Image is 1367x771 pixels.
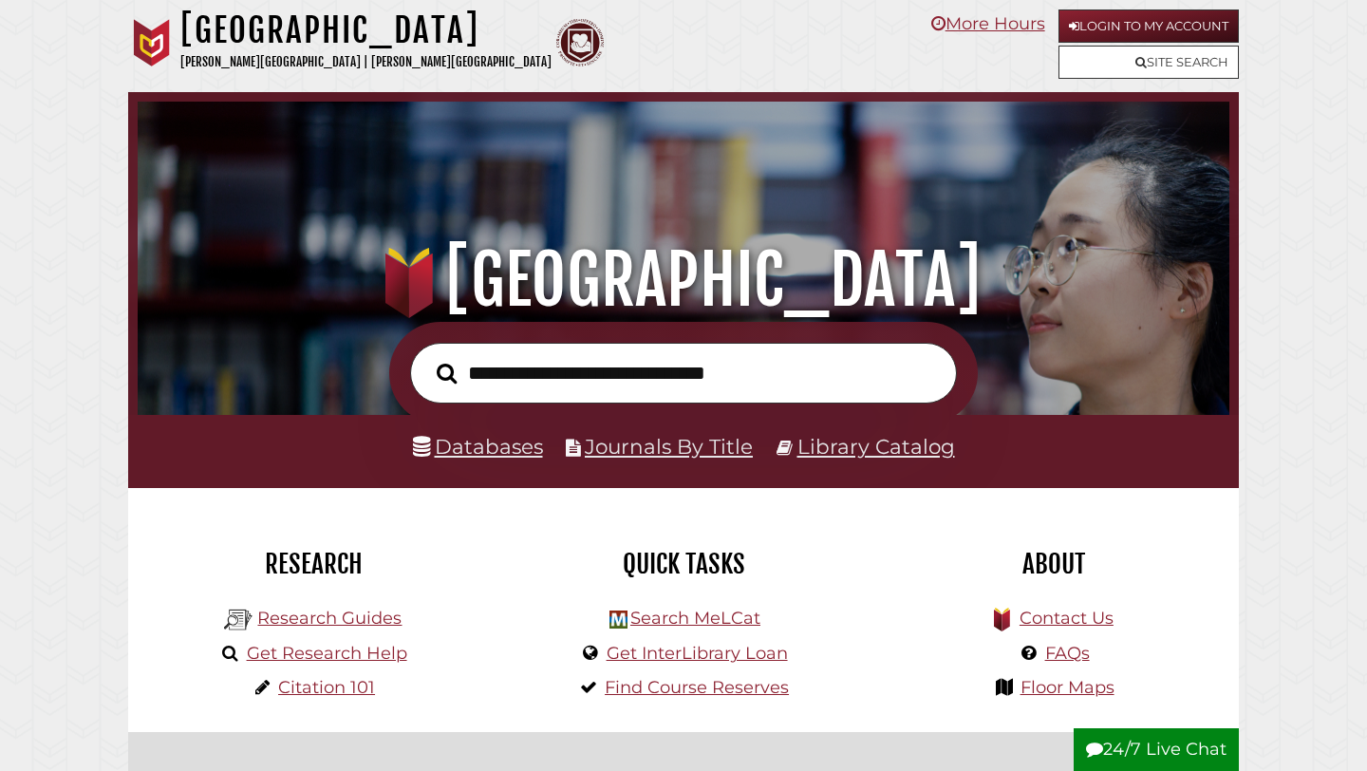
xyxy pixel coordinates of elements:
a: Journals By Title [585,434,753,459]
a: Get InterLibrary Loan [607,643,788,664]
a: Research Guides [257,608,402,629]
a: Search MeLCat [630,608,760,629]
h1: [GEOGRAPHIC_DATA] [159,238,1209,322]
a: Get Research Help [247,643,407,664]
img: Calvin University [128,19,176,66]
a: More Hours [931,13,1045,34]
a: Databases [413,434,543,459]
a: FAQs [1045,643,1090,664]
a: Citation 101 [278,677,375,698]
h2: Research [142,548,484,580]
img: Hekman Library Logo [609,611,627,629]
img: Calvin Theological Seminary [556,19,604,66]
button: Search [427,358,466,389]
i: Search [437,362,457,384]
a: Site Search [1058,46,1239,79]
a: Floor Maps [1021,677,1114,698]
h1: [GEOGRAPHIC_DATA] [180,9,552,51]
a: Contact Us [1020,608,1114,629]
a: Find Course Reserves [605,677,789,698]
a: Library Catalog [797,434,955,459]
img: Hekman Library Logo [224,606,253,634]
p: [PERSON_NAME][GEOGRAPHIC_DATA] | [PERSON_NAME][GEOGRAPHIC_DATA] [180,51,552,73]
a: Login to My Account [1058,9,1239,43]
h2: About [883,548,1225,580]
h2: Quick Tasks [513,548,854,580]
